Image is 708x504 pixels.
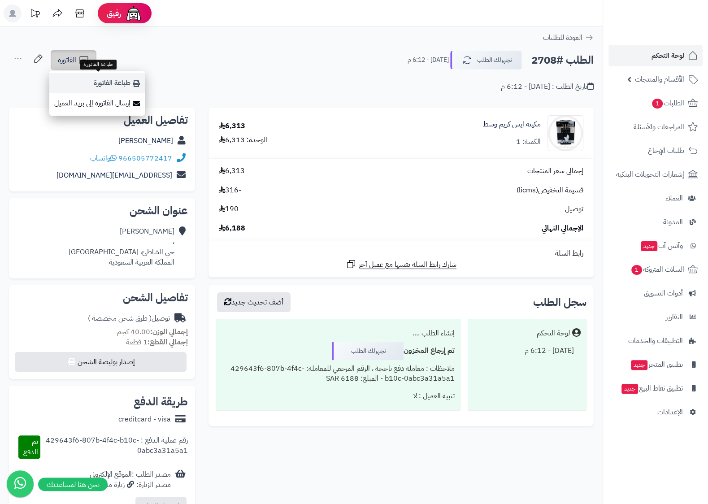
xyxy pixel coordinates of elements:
[608,401,703,423] a: الإعدادات
[69,226,174,267] div: [PERSON_NAME] ، حي الشاطئ، [GEOGRAPHIC_DATA] المملكة العربية السعودية
[608,116,703,138] a: المراجعات والأسئلة
[501,82,594,92] div: تاريخ الطلب : [DATE] - 6:12 م
[608,282,703,304] a: أدوات التسويق
[517,185,583,196] span: قسيمة التخفيض(licms)
[657,406,683,418] span: الإعدادات
[608,306,703,328] a: التقارير
[608,259,703,280] a: السلات المتروكة1
[219,121,245,131] div: 6,313
[608,164,703,185] a: إشعارات التحويلات البنكية
[15,352,187,372] button: إصدار بوليصة الشحن
[16,292,188,303] h2: تفاصيل الشحن
[628,335,683,347] span: التطبيقات والخدمات
[608,187,703,209] a: العملاء
[651,97,684,109] span: الطلبات
[630,358,683,371] span: تطبيق المتجر
[608,211,703,233] a: المدونة
[88,313,152,324] span: ( طرق شحن مخصصة )
[640,239,683,252] span: وآتس آب
[527,166,583,176] span: إجمالي سعر المنتجات
[222,387,455,405] div: تنبيه العميل : لا
[148,337,188,348] strong: إجمالي القطع:
[80,60,117,70] div: طباعة الفاتورة
[359,260,456,270] span: شارك رابط السلة نفسها مع عميل آخر
[90,469,171,490] div: مصدر الطلب :الموقع الإلكتروني
[543,32,594,43] a: العودة للطلبات
[652,98,663,109] span: 1
[23,436,38,457] span: تم الدفع
[219,185,241,196] span: -316
[118,135,173,146] a: [PERSON_NAME]
[51,50,96,70] a: الفاتورة
[631,360,647,370] span: جديد
[608,378,703,399] a: تطبيق نقاط البيعجديد
[150,326,188,337] strong: إجمالي الوزن:
[217,292,291,312] button: أضف تحديث جديد
[222,360,455,388] div: ملاحظات : معاملة دفع ناجحة ، الرقم المرجعي للمعاملة: 429643f6-807b-4f4c-b10c-0abc3a31a5a1 - المبل...
[473,342,581,360] div: [DATE] - 6:12 م
[450,51,522,70] button: نجهزلك الطلب
[516,137,541,147] div: الكمية: 1
[616,168,684,181] span: إشعارات التحويلات البنكية
[126,337,188,348] small: 1 قطعة
[608,140,703,161] a: طلبات الإرجاع
[621,384,638,394] span: جديد
[647,7,699,26] img: logo-2.png
[346,259,456,270] a: شارك رابط السلة نفسها مع عميل آخر
[408,56,449,65] small: [DATE] - 6:12 م
[107,8,121,19] span: رفيق
[608,45,703,66] a: لوحة التحكم
[665,192,683,204] span: العملاء
[88,313,170,324] div: توصيل
[49,93,145,113] a: إرسال الفاتورة إلى بريد العميل
[222,325,455,342] div: إنشاء الطلب ....
[219,135,267,145] div: الوحدة: 6,313
[90,153,117,164] a: واتساب
[531,51,594,70] h2: الطلب #2708
[543,32,582,43] span: العودة للطلبات
[652,49,684,62] span: لوحة التحكم
[16,115,188,126] h2: تفاصيل العميل
[219,204,239,214] span: 190
[631,265,643,275] span: 1
[666,311,683,323] span: التقارير
[533,297,586,308] h3: سجل الطلب
[644,287,683,300] span: أدوات التسويق
[608,330,703,352] a: التطبيقات والخدمات
[49,73,145,93] a: طباعة الفاتورة
[125,4,143,22] img: ai-face.png
[621,382,683,395] span: تطبيق نقاط البيع
[635,73,684,86] span: الأقسام والمنتجات
[90,480,171,490] div: مصدر الزيارة: زيارة مباشرة
[332,342,404,360] div: نجهزلك الطلب
[483,119,541,130] a: مكينه ايس كريم وسط
[548,115,583,151] img: 1664381836-ice%20medium-90x90.jpg
[634,121,684,133] span: المراجعات والأسئلة
[134,396,188,407] h2: طريقة الدفع
[118,153,172,164] a: 966505772417
[24,4,46,25] a: تحديثات المنصة
[404,345,455,356] b: تم إرجاع المخزون
[608,235,703,256] a: وآتس آبجديد
[219,166,245,176] span: 6,313
[16,205,188,216] h2: عنوان الشحن
[117,326,188,337] small: 40.00 كجم
[212,248,590,259] div: رابط السلة
[630,263,684,276] span: السلات المتروكة
[608,354,703,375] a: تطبيق المتجرجديد
[542,223,583,234] span: الإجمالي النهائي
[663,216,683,228] span: المدونة
[58,55,76,65] span: الفاتورة
[648,144,684,157] span: طلبات الإرجاع
[641,241,657,251] span: جديد
[219,223,245,234] span: 6,188
[118,414,171,425] div: creditcard - visa
[40,435,188,459] div: رقم عملية الدفع : 429643f6-807b-4f4c-b10c-0abc3a31a5a1
[537,328,570,339] div: لوحة التحكم
[608,92,703,114] a: الطلبات1
[565,204,583,214] span: توصيل
[56,170,172,181] a: [EMAIL_ADDRESS][DOMAIN_NAME]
